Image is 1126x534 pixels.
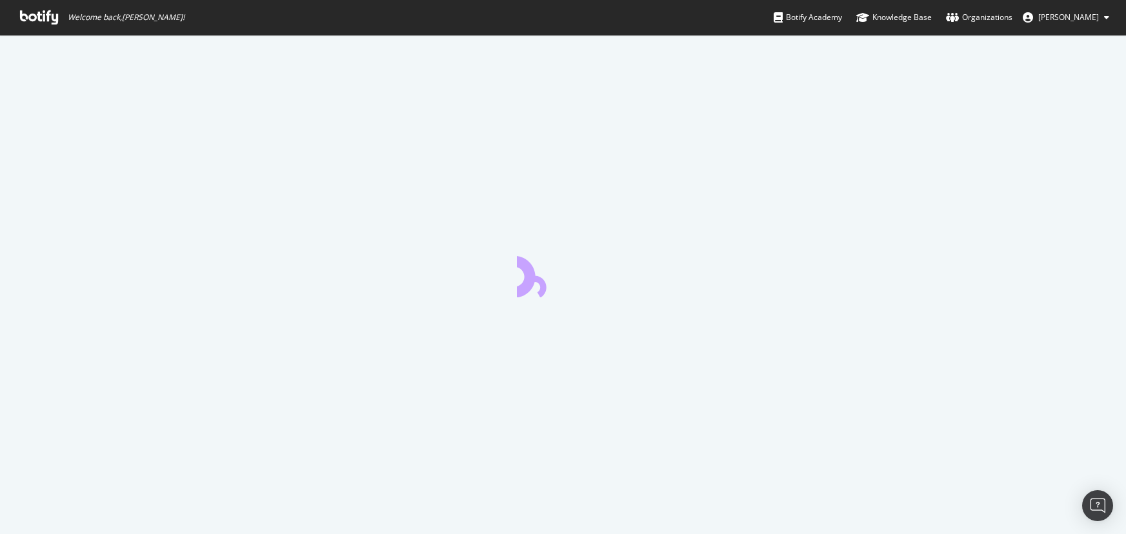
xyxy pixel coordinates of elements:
[856,11,932,24] div: Knowledge Base
[946,11,1012,24] div: Organizations
[774,11,842,24] div: Botify Academy
[1012,7,1120,28] button: [PERSON_NAME]
[1038,12,1099,23] span: MAYENOBE Steve
[68,12,185,23] span: Welcome back, [PERSON_NAME] !
[517,251,610,297] div: animation
[1082,490,1113,521] div: Open Intercom Messenger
